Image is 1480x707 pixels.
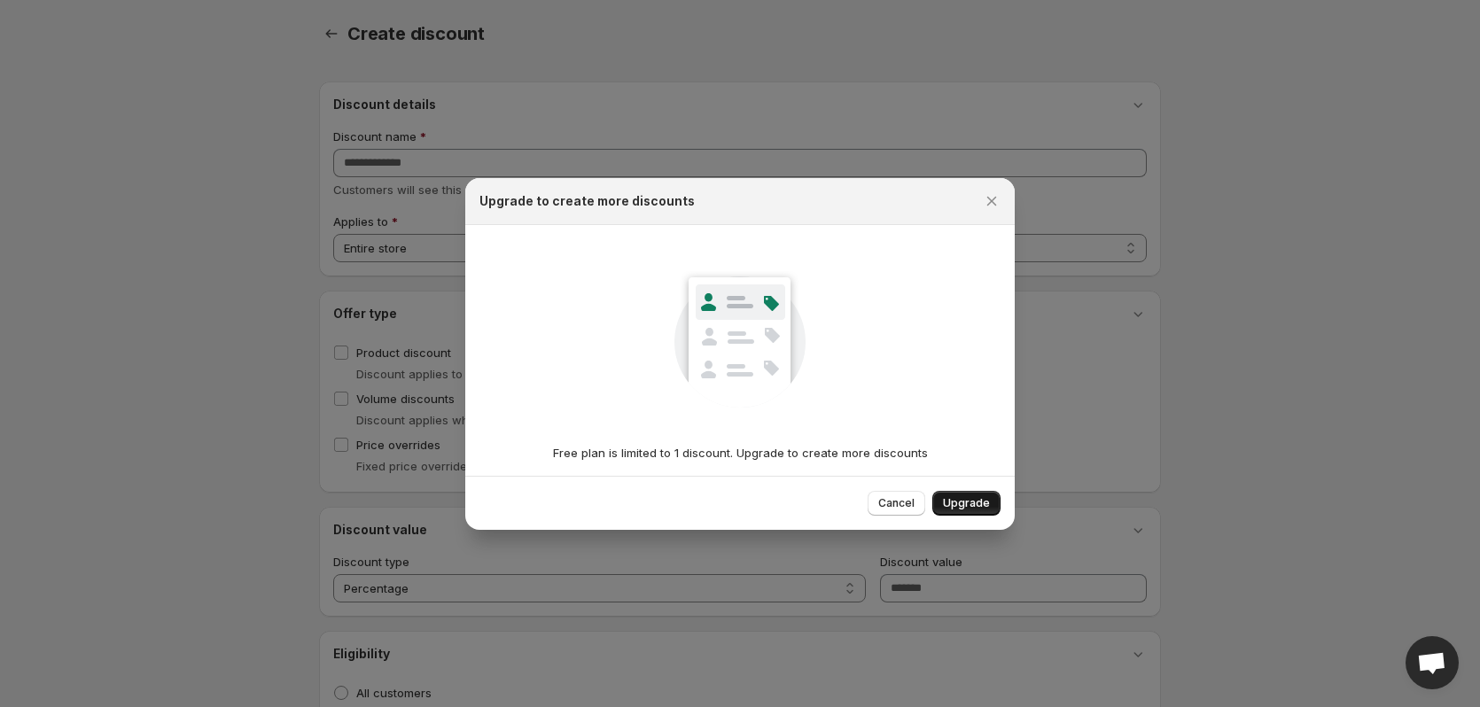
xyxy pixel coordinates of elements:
[868,491,925,516] button: Cancel
[479,444,1001,462] p: Free plan is limited to 1 discount. Upgrade to create more discounts
[479,192,695,210] h2: Upgrade to create more discounts
[878,496,915,510] span: Cancel
[943,496,990,510] span: Upgrade
[1406,636,1459,689] a: Open chat
[979,189,1004,214] button: Close
[932,491,1001,516] button: Upgrade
